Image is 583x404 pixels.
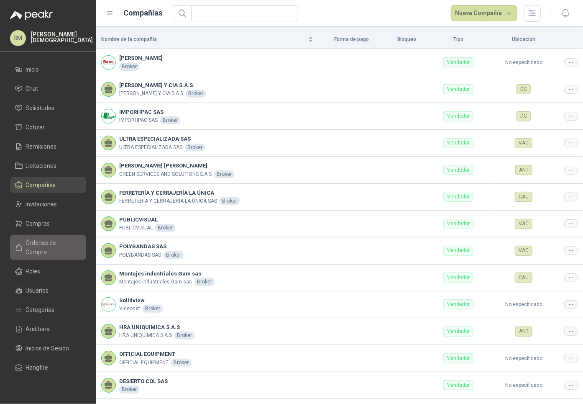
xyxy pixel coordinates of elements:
[10,235,86,260] a: Órdenes de Compra
[119,305,140,313] p: Videonet
[10,158,86,174] a: Licitaciones
[119,278,192,286] p: Montajes industriales Gam sas
[26,305,55,314] span: Categorías
[26,363,49,372] span: Hangfire
[102,109,115,123] img: Company Logo
[194,278,215,286] div: Broker
[443,138,473,148] div: Vendedor
[26,103,55,113] span: Solicitudes
[26,84,38,93] span: Chat
[10,139,86,154] a: Remisiones
[186,90,206,98] div: Broker
[119,270,215,278] b: Montajes industriales Gam sas
[119,386,139,394] div: Broker
[10,62,86,77] a: Inicio
[102,298,115,311] img: Company Logo
[119,54,163,62] b: [PERSON_NAME]
[10,81,86,97] a: Chat
[26,161,57,170] span: Licitaciones
[494,355,554,363] p: No especificado
[119,224,153,232] p: PUBLICVISUAL
[515,273,532,283] div: CAU
[26,219,50,228] span: Compras
[26,324,50,334] span: Auditoria
[96,30,318,49] th: Nombre de la compañía
[443,299,473,309] div: Vendedor
[119,116,158,124] p: IMPORHPAC SAS
[10,340,86,356] a: Inicios de Sesión
[10,177,86,193] a: Compañías
[171,359,191,367] div: Broker
[515,327,532,337] div: ANT
[443,57,473,67] div: Vendedor
[26,238,78,257] span: Órdenes de Compra
[26,286,49,295] span: Usuarios
[10,30,26,46] div: SM
[517,111,531,121] div: DC
[119,377,168,386] b: DESIERTO COL SAS
[119,332,172,340] p: HRA UNIQUIMICA S.A.S
[31,31,93,43] p: [PERSON_NAME] [DEMOGRAPHIC_DATA]
[185,144,205,152] div: Broker
[102,56,115,69] img: Company Logo
[155,224,175,232] div: Broker
[119,323,194,332] b: HRA UNIQUIMICA S.A.S
[443,380,473,390] div: Vendedor
[443,111,473,121] div: Vendedor
[26,200,57,209] span: Invitaciones
[119,63,139,71] div: Broker
[515,138,532,148] div: VAC
[119,170,212,178] p: GREEN SERVICES AND SOLUTIONS S.A.S
[443,219,473,229] div: Vendedor
[517,84,531,94] div: DC
[174,332,194,340] div: Broker
[10,216,86,232] a: Compras
[119,81,206,90] b: [PERSON_NAME] Y CIA S.A.S.
[119,216,175,224] b: PUBLICVISUAL
[385,30,428,49] th: Bloqueo
[10,360,86,376] a: Hangfire
[101,36,307,44] span: Nombre de la compañía
[10,10,53,20] img: Logo peakr
[515,219,532,229] div: VAC
[26,180,56,190] span: Compañías
[119,296,163,305] b: Solidview
[220,197,240,205] div: Broker
[10,100,86,116] a: Solicitudes
[26,65,39,74] span: Inicio
[443,165,473,175] div: Vendedor
[164,251,184,259] div: Broker
[26,344,69,353] span: Inicios de Sesión
[494,381,554,389] p: No especificado
[119,359,169,367] p: OFFICIAL EQUIPMENT
[515,165,532,175] div: ANT
[443,246,473,256] div: Vendedor
[318,30,385,49] th: Forma de pago
[119,162,234,170] b: [PERSON_NAME] [PERSON_NAME]
[10,321,86,337] a: Auditoria
[451,5,518,22] button: Nueva Compañía
[119,189,240,197] b: FERRETERÍA Y CERRAJERÍA LA ÚNICA
[160,116,180,124] div: Broker
[119,108,180,116] b: IMPORHPAC SAS
[443,353,473,363] div: Vendedor
[515,246,532,256] div: VAC
[119,350,191,358] b: OFFICIAL EQUIPMENT
[494,59,554,67] p: No especificado
[26,123,45,132] span: Cotizar
[119,251,161,259] p: POLYBANDAS SAS
[443,273,473,283] div: Vendedor
[515,192,532,202] div: CAU
[214,170,234,178] div: Broker
[119,144,182,152] p: ULTRA ESPECIALIZADA SAS
[119,197,217,205] p: FERRETERÍA Y CERRAJERÍA LA ÚNICA SAS
[119,135,205,143] b: ULTRA ESPECIALIZADA SAS
[10,119,86,135] a: Cotizar
[488,30,559,49] th: Ubicación
[26,267,41,276] span: Roles
[494,301,554,309] p: No especificado
[10,302,86,318] a: Categorías
[26,142,57,151] span: Remisiones
[443,192,473,202] div: Vendedor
